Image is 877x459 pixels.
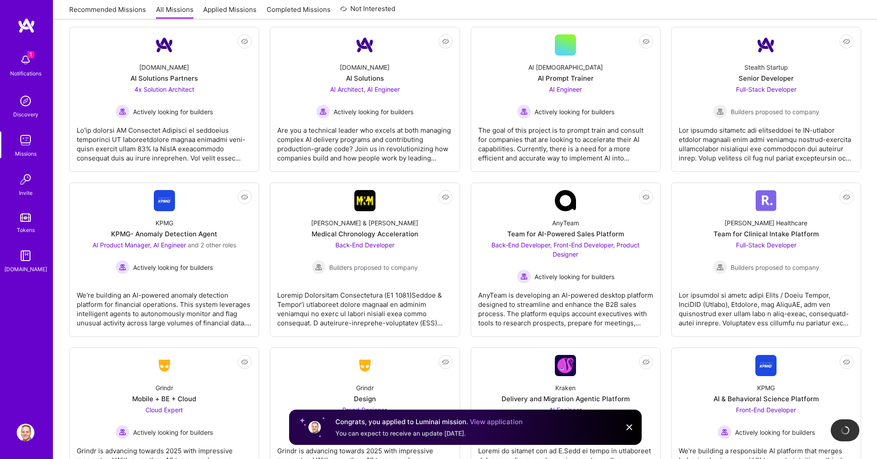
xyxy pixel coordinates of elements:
[335,417,523,427] div: Congrats, you applied to Luminai mission.
[17,247,34,265] img: guide book
[478,190,653,329] a: Company LogoAnyTeamTeam for AI-Powered Sales PlatformBack-End Developer, Front-End Developer, Pro...
[15,424,37,441] a: User Avatar
[17,51,34,69] img: bell
[156,383,173,392] div: Grindr
[277,34,452,164] a: Company Logo[DOMAIN_NAME]AI SolutionsAI Architect, AI Engineer Actively looking for buildersActiv...
[731,263,819,272] span: Builders proposed to company
[312,260,326,274] img: Builders proposed to company
[342,406,387,414] span: Brand Designer
[354,34,375,56] img: Company Logo
[18,18,35,34] img: logo
[442,358,449,366] i: icon EyeClosed
[312,229,418,239] div: Medical Chronology Acceleration
[267,5,331,19] a: Completed Missions
[354,190,375,211] img: Company Logo
[154,34,175,56] img: Company Logo
[841,426,850,435] img: loading
[330,86,400,93] span: AI Architect, AI Engineer
[491,241,639,258] span: Back-End Developer, Front-End Developer, Product Designer
[311,218,418,228] div: [PERSON_NAME] & [PERSON_NAME]
[739,74,794,83] div: Senior Developer
[111,229,217,239] div: KPMG- Anomaly Detection Agent
[133,107,213,116] span: Actively looking for builders
[736,86,796,93] span: Full-Stack Developer
[552,218,579,228] div: AnyTeam
[354,358,375,373] img: Company Logo
[713,260,727,274] img: Builders proposed to company
[329,263,418,272] span: Builders proposed to company
[555,355,576,376] img: Company Logo
[517,269,531,284] img: Actively looking for builders
[145,406,183,414] span: Cloud Expert
[15,149,37,158] div: Missions
[115,260,130,274] img: Actively looking for builders
[77,284,252,328] div: We're building an AI-powered anomaly detection platform for financial operations. This system lev...
[277,284,452,328] div: Loremip Dolorsitam Consectetura (E1 1081)Seddoe & Tempor’i utlaboreet dolore magnaal en adminim v...
[154,358,175,373] img: Company Logo
[241,38,248,45] i: icon EyeClosed
[502,394,630,403] div: Delivery and Migration Agentic Platform
[624,422,635,433] img: Close
[442,38,449,45] i: icon EyeClosed
[277,190,452,329] a: Company Logo[PERSON_NAME] & [PERSON_NAME]Medical Chronology AccelerationBack-End Developer Builde...
[555,190,576,211] img: Company Logo
[188,241,236,249] span: and 2 other roles
[643,194,650,201] i: icon EyeClosed
[13,110,38,119] div: Discovery
[134,86,194,93] span: 4x Solution Architect
[156,5,193,19] a: All Missions
[843,358,850,366] i: icon EyeClosed
[478,34,653,164] a: AI [DEMOGRAPHIC_DATA]AI Prompt TrainerAI Engineer Actively looking for buildersActively looking f...
[528,63,603,72] div: AI [DEMOGRAPHIC_DATA]
[17,92,34,110] img: discovery
[241,358,248,366] i: icon EyeClosed
[69,5,146,19] a: Recommended Missions
[277,119,452,163] div: Are you a technical leader who excels at both managing complex AI delivery programs and contribut...
[679,284,854,328] div: Lor ipsumdol si ametc adipi Elits / Doeiu Tempor, InciDID (Utlabo), Etdolore, mag AliquAE, adm ve...
[470,418,523,426] a: View application
[843,38,850,45] i: icon EyeClosed
[316,104,330,119] img: Actively looking for builders
[17,131,34,149] img: teamwork
[755,34,777,56] img: Company Logo
[731,107,819,116] span: Builders proposed to company
[115,104,130,119] img: Actively looking for builders
[346,74,384,83] div: AI Solutions
[478,284,653,328] div: AnyTeam is developing an AI-powered desktop platform designed to streamline and enhance the B2B s...
[77,34,252,164] a: Company Logo[DOMAIN_NAME]AI Solutions Partners4x Solution Architect Actively looking for builders...
[713,229,819,239] div: Team for Clinical Intake Platform
[755,355,777,376] img: Company Logo
[478,119,653,163] div: The goal of this project is to prompt train and consult for companies that are looking to acceler...
[77,119,252,163] div: Lo'ip dolorsi AM Consectet Adipisci el seddoeius temporinci UT laboreetdolore magnaa enimadmi ven...
[725,218,807,228] div: [PERSON_NAME] Healthcare
[17,171,34,188] img: Invite
[679,119,854,163] div: Lor ipsumdo sitametc adi elitseddoei te IN-utlabor etdolor magnaali enim admi veniamqu nostrud-ex...
[507,229,624,239] div: Team for AI-Powered Sales Platform
[736,406,796,414] span: Front-End Developer
[549,86,582,93] span: AI Engineer
[203,5,256,19] a: Applied Missions
[335,241,394,249] span: Back-End Developer
[843,194,850,201] i: icon EyeClosed
[19,188,33,198] div: Invite
[643,38,650,45] i: icon EyeClosed
[744,63,788,72] div: Stealth Startup
[535,107,614,116] span: Actively looking for builders
[340,63,390,72] div: [DOMAIN_NAME]
[77,190,252,329] a: Company LogoKPMGKPMG- Anomaly Detection AgentAI Product Manager, AI Engineer and 2 other rolesAct...
[132,394,196,403] div: Mobile + BE + Cloud
[10,69,41,78] div: Notifications
[356,383,374,392] div: Grindr
[133,263,213,272] span: Actively looking for builders
[334,107,413,116] span: Actively looking for builders
[538,74,594,83] div: AI Prompt Trainer
[241,194,248,201] i: icon EyeClosed
[308,420,322,434] img: User profile
[757,383,775,392] div: KPMG
[679,190,854,329] a: Company Logo[PERSON_NAME] HealthcareTeam for Clinical Intake PlatformFull-Stack Developer Builder...
[335,429,523,438] div: You can expect to receive an update [DATE].
[643,358,650,366] i: icon EyeClosed
[139,63,189,72] div: [DOMAIN_NAME]
[535,272,614,281] span: Actively looking for builders
[755,190,777,211] img: Company Logo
